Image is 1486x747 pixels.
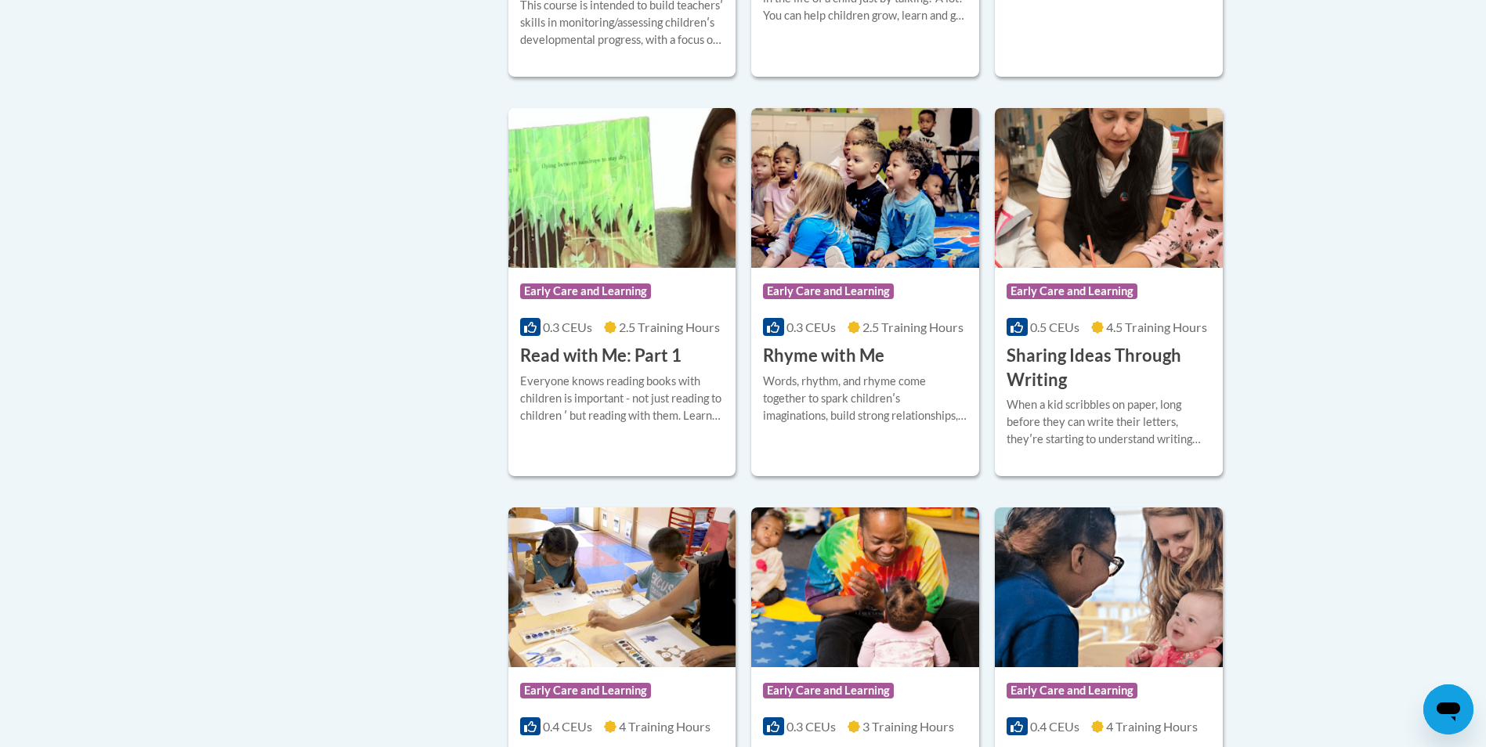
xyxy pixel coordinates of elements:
[1030,319,1079,334] span: 0.5 CEUs
[862,719,954,734] span: 3 Training Hours
[508,108,736,476] a: Course LogoEarly Care and Learning0.3 CEUs2.5 Training Hours Read with Me: Part 1Everyone knows r...
[1106,719,1198,734] span: 4 Training Hours
[1007,396,1211,448] div: When a kid scribbles on paper, long before they can write their letters, theyʹre starting to unde...
[1007,344,1211,392] h3: Sharing Ideas Through Writing
[508,108,736,268] img: Course Logo
[763,283,894,299] span: Early Care and Learning
[1423,684,1473,734] iframe: Button to launch messaging window
[619,319,720,334] span: 2.5 Training Hours
[751,108,979,268] img: Course Logo
[1030,719,1079,734] span: 0.4 CEUs
[786,719,836,734] span: 0.3 CEUs
[1007,683,1137,698] span: Early Care and Learning
[1106,319,1207,334] span: 4.5 Training Hours
[995,108,1223,268] img: Course Logo
[508,507,736,667] img: Course Logo
[862,319,964,334] span: 2.5 Training Hours
[751,507,979,667] img: Course Logo
[520,283,651,299] span: Early Care and Learning
[751,108,979,476] a: Course LogoEarly Care and Learning0.3 CEUs2.5 Training Hours Rhyme with MeWords, rhythm, and rhym...
[543,319,592,334] span: 0.3 CEUs
[995,108,1223,476] a: Course LogoEarly Care and Learning0.5 CEUs4.5 Training Hours Sharing Ideas Through WritingWhen a ...
[520,373,725,424] div: Everyone knows reading books with children is important - not just reading to children ʹ but read...
[786,319,836,334] span: 0.3 CEUs
[543,719,592,734] span: 0.4 CEUs
[520,683,651,698] span: Early Care and Learning
[763,683,894,698] span: Early Care and Learning
[619,719,710,734] span: 4 Training Hours
[763,344,884,368] h3: Rhyme with Me
[520,344,682,368] h3: Read with Me: Part 1
[763,373,967,424] div: Words, rhythm, and rhyme come together to spark childrenʹs imaginations, build strong relationshi...
[1007,283,1137,299] span: Early Care and Learning
[995,507,1223,667] img: Course Logo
